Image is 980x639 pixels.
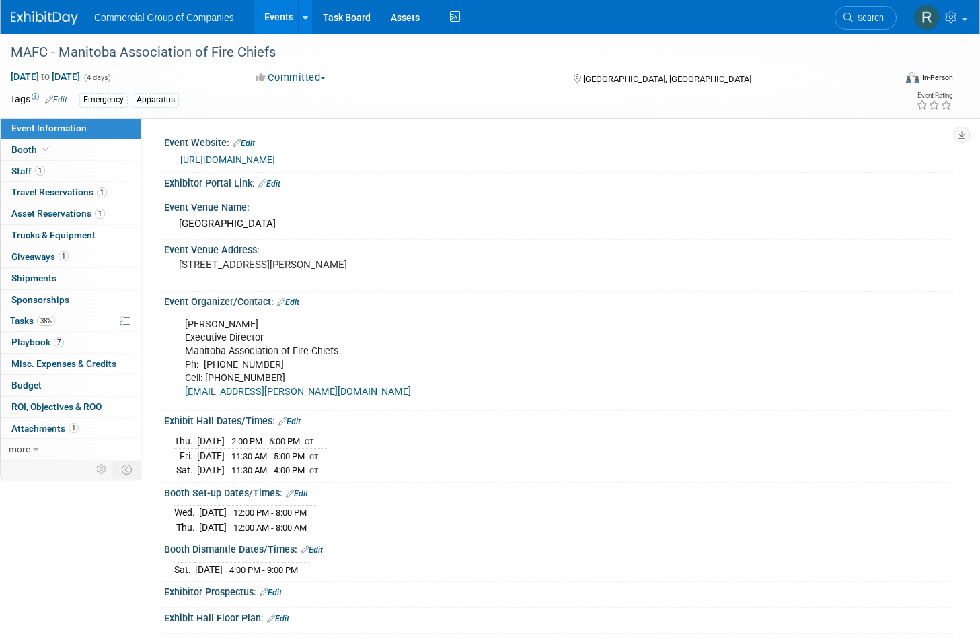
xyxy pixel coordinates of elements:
[286,489,308,498] a: Edit
[164,483,953,500] div: Booth Set-up Dates/Times:
[1,268,141,289] a: Shipments
[43,145,50,153] i: Booth reservation complete
[90,461,114,478] td: Personalize Event Tab Strip
[180,154,275,165] a: [URL][DOMAIN_NAME]
[914,5,940,30] img: Rod Leland
[95,209,105,219] span: 1
[1,310,141,331] a: Tasks38%
[11,294,69,305] span: Sponsorships
[11,123,87,133] span: Event Information
[164,582,953,599] div: Exhibitor Prospectus:
[197,434,225,448] td: [DATE]
[258,179,280,189] a: Edit
[54,337,64,347] span: 7
[251,71,331,85] button: Committed
[921,73,953,83] div: In-Person
[813,70,953,90] div: Event Format
[174,448,197,463] td: Fri.
[1,290,141,310] a: Sponsorships
[174,463,197,477] td: Sat.
[45,95,67,104] a: Edit
[59,251,69,261] span: 1
[309,467,319,475] span: CT
[39,71,52,82] span: to
[97,187,107,197] span: 1
[197,463,225,477] td: [DATE]
[267,614,289,624] a: Edit
[11,187,107,197] span: Travel Reservations
[164,240,953,257] div: Event Venue Address:
[1,246,141,267] a: Giveaways1
[231,451,305,461] span: 11:30 AM - 5:00 PM
[164,173,953,191] div: Exhibitor Portal Link:
[9,444,30,455] span: more
[278,417,301,426] a: Edit
[83,73,111,82] span: (4 days)
[164,133,953,150] div: Event Website:
[1,439,141,460] a: more
[174,213,943,234] div: [GEOGRAPHIC_DATA]
[11,401,102,412] span: ROI, Objectives & ROO
[164,608,953,626] div: Exhibit Hall Floor Plan:
[11,208,105,219] span: Asset Reservations
[10,92,67,108] td: Tags
[133,93,179,107] div: Apparatus
[10,71,81,83] span: [DATE] [DATE]
[233,508,307,518] span: 12:00 PM - 8:00 PM
[229,565,298,575] span: 4:00 PM - 9:00 PM
[35,166,45,176] span: 1
[1,139,141,160] a: Booth
[11,166,45,176] span: Staff
[11,144,52,155] span: Booth
[10,315,55,326] span: Tasks
[260,588,282,597] a: Edit
[583,74,751,84] span: [GEOGRAPHIC_DATA], [GEOGRAPHIC_DATA]
[1,332,141,353] a: Playbook7
[1,418,141,439] a: Attachments1
[174,562,195,576] td: Sat.
[11,380,42,391] span: Budget
[1,397,141,417] a: ROI, Objectives & ROO
[309,452,319,461] span: CT
[906,72,919,83] img: Format-Inperson.png
[11,273,56,283] span: Shipments
[199,520,227,534] td: [DATE]
[37,316,55,326] span: 38%
[164,411,953,428] div: Exhibit Hall Dates/Times:
[174,434,197,448] td: Thu.
[301,545,323,555] a: Edit
[69,423,79,433] span: 1
[195,562,223,576] td: [DATE]
[277,298,299,307] a: Edit
[1,225,141,246] a: Trucks & Equipment
[176,311,801,405] div: [PERSON_NAME] Executive Director Manitoba Association of Fire Chiefs Ph: [PHONE_NUMBER] Cell: [PH...
[233,523,307,533] span: 12:00 AM - 8:00 AM
[179,259,478,271] pre: [STREET_ADDRESS][PERSON_NAME]
[94,12,234,23] span: Commercial Group of Companies
[114,461,141,478] td: Toggle Event Tabs
[11,337,64,347] span: Playbook
[199,506,227,520] td: [DATE]
[164,292,953,309] div: Event Organizer/Contact:
[1,354,141,374] a: Misc. Expenses & Credits
[231,465,305,475] span: 11:30 AM - 4:00 PM
[174,506,199,520] td: Wed.
[174,520,199,534] td: Thu.
[305,438,314,446] span: CT
[835,6,897,30] a: Search
[164,539,953,557] div: Booth Dismantle Dates/Times:
[11,423,79,434] span: Attachments
[185,386,411,397] a: [EMAIL_ADDRESS][PERSON_NAME][DOMAIN_NAME]
[233,139,255,148] a: Edit
[1,182,141,203] a: Travel Reservations1
[79,93,128,107] div: Emergency
[1,375,141,396] a: Budget
[11,11,78,25] img: ExhibitDay
[916,92,952,99] div: Event Rating
[164,197,953,214] div: Event Venue Name:
[1,161,141,182] a: Staff1
[231,436,300,446] span: 2:00 PM - 6:00 PM
[6,40,873,65] div: MAFC - Manitoba Association of Fire Chiefs
[11,251,69,262] span: Giveaways
[1,118,141,139] a: Event Information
